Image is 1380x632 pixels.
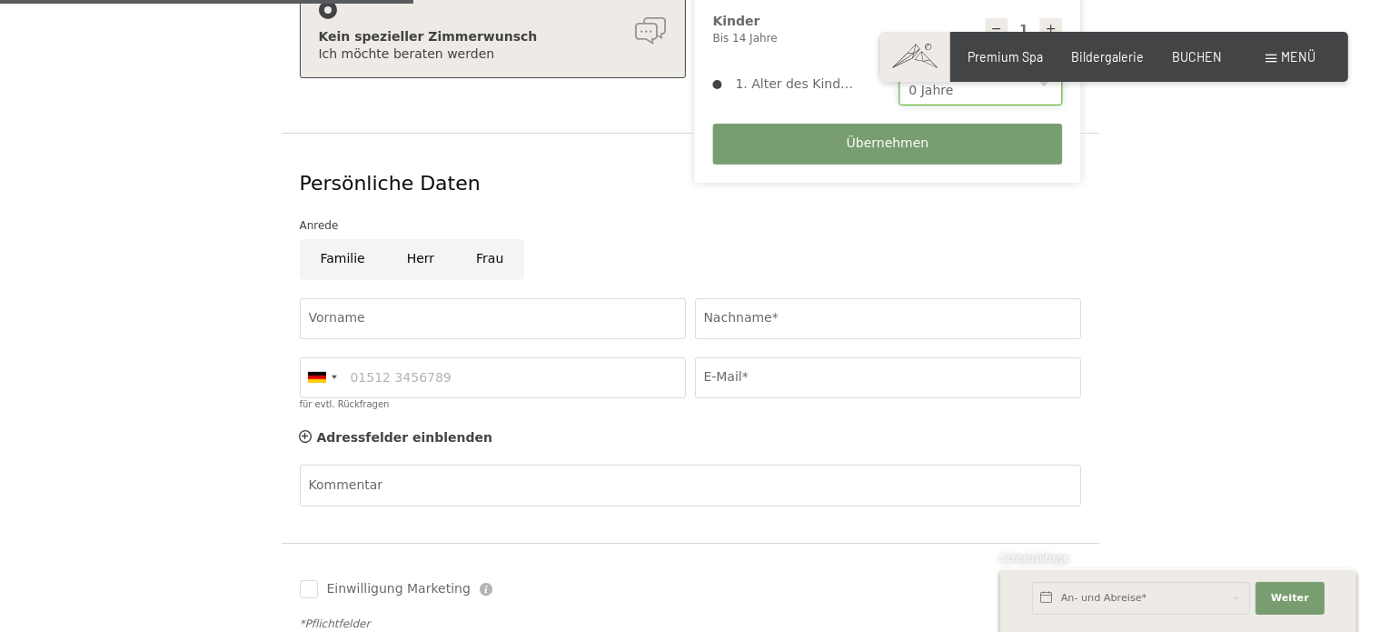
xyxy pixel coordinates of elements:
[300,170,1081,198] div: Persönliche Daten
[319,45,667,64] div: Ich möchte beraten werden
[1071,49,1144,65] a: Bildergalerie
[327,580,471,598] span: Einwilligung Marketing
[1271,591,1309,606] span: Weiter
[300,399,390,409] label: für evtl. Rückfragen
[968,49,1043,65] a: Premium Spa
[300,216,1081,235] div: Anrede
[847,135,929,153] span: Übernehmen
[301,358,343,397] div: Germany (Deutschland): +49
[1282,49,1316,65] span: Menü
[1172,49,1222,65] a: BUCHEN
[317,430,493,445] span: Adressfelder einblenden
[514,359,664,377] span: Einwilligung Marketing*
[319,28,667,46] div: Kein spezieller Zimmerwunsch
[998,593,1002,606] span: 1
[713,124,1063,165] button: Übernehmen
[1256,582,1325,615] button: Weiter
[300,617,1081,632] div: *Pflichtfelder
[1000,552,1068,564] span: Schnellanfrage
[300,357,686,398] input: 01512 3456789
